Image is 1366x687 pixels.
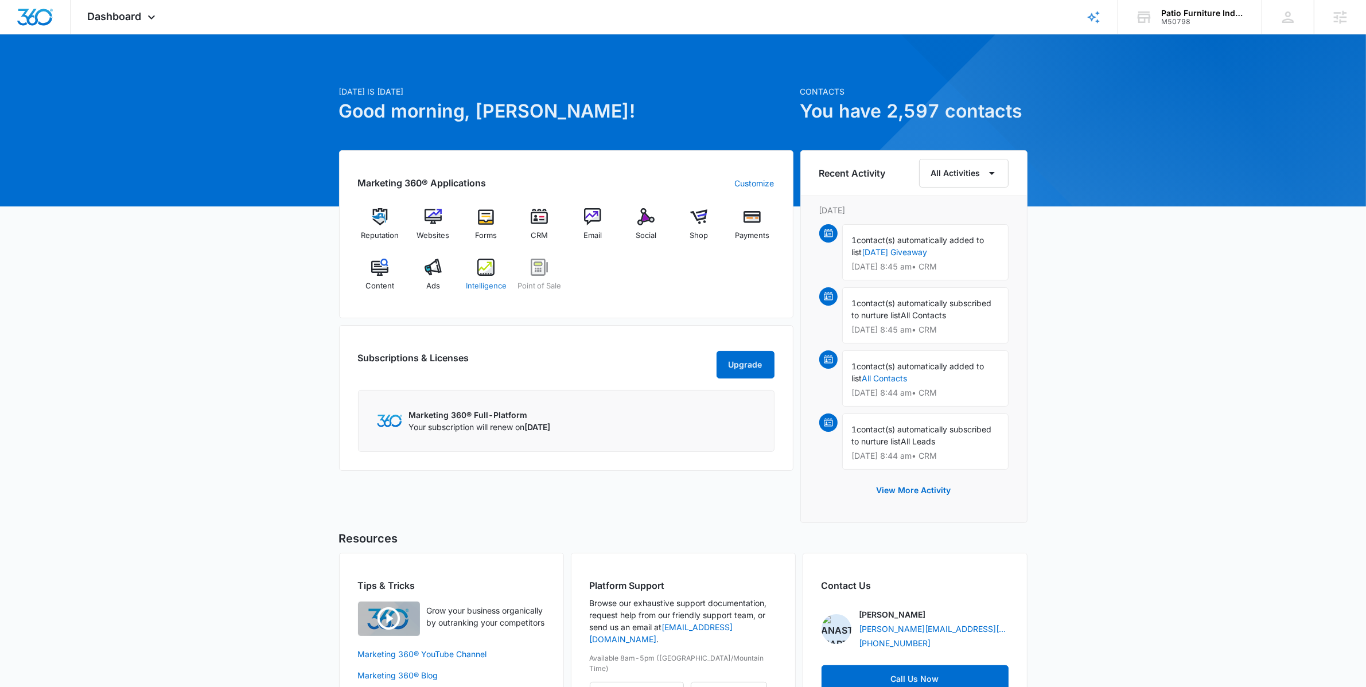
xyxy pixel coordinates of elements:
p: Contacts [800,85,1028,97]
p: [DATE] 8:45 am • CRM [852,263,999,271]
a: Intelligence [464,259,508,300]
h2: Tips & Tricks [358,579,545,592]
span: Email [583,230,602,241]
p: [DATE] 8:45 am • CRM [852,326,999,334]
h2: Marketing 360® Applications [358,176,487,190]
span: 1 [852,235,857,245]
span: Payments [735,230,769,241]
span: Social [636,230,656,241]
span: Reputation [361,230,399,241]
a: Websites [411,208,455,249]
span: contact(s) automatically added to list [852,235,984,257]
a: [DATE] Giveaway [862,247,928,257]
span: 1 [852,361,857,371]
h2: Platform Support [590,579,777,592]
span: contact(s) automatically subscribed to nurture list [852,298,992,320]
span: All Leads [901,436,936,446]
p: [DATE] is [DATE] [339,85,793,97]
span: [DATE] [525,422,551,432]
a: Reputation [358,208,402,249]
h5: Resources [339,530,1028,547]
a: Forms [464,208,508,249]
span: Intelligence [466,280,507,292]
p: [DATE] 8:44 am • CRM [852,389,999,397]
span: Ads [426,280,440,292]
button: Upgrade [717,351,775,378]
span: CRM [531,230,548,241]
a: CRM [517,208,562,249]
span: Dashboard [88,10,142,22]
span: Websites [417,230,449,241]
span: 1 [852,424,857,434]
button: View More Activity [865,477,963,504]
h2: Subscriptions & Licenses [358,351,469,374]
a: [PERSON_NAME][EMAIL_ADDRESS][PERSON_NAME][DOMAIN_NAME] [859,623,1009,635]
button: All Activities [919,159,1009,188]
p: Available 8am-5pm ([GEOGRAPHIC_DATA]/Mountain Time) [590,653,777,674]
p: [PERSON_NAME] [859,608,926,620]
img: Anastasia Martin-Wegryn [822,614,851,644]
span: contact(s) automatically added to list [852,361,984,383]
a: Social [624,208,668,249]
p: Grow your business organically by outranking your competitors [427,604,545,629]
span: Shop [690,230,708,241]
a: Point of Sale [517,259,562,300]
a: All Contacts [862,373,908,383]
span: Content [365,280,394,292]
a: Customize [735,177,775,189]
a: Payments [730,208,775,249]
span: 1 [852,298,857,308]
h2: Contact Us [822,579,1009,592]
a: [PHONE_NUMBER] [859,637,931,649]
p: [DATE] 8:44 am • CRM [852,452,999,460]
a: Content [358,259,402,300]
span: Point of Sale [517,280,561,292]
img: Marketing 360 Logo [377,415,402,427]
h6: Recent Activity [819,166,886,180]
a: Email [571,208,615,249]
p: Marketing 360® Full-Platform [409,409,551,421]
a: Marketing 360® YouTube Channel [358,648,545,660]
img: Quick Overview Video [358,602,420,636]
span: Forms [475,230,497,241]
span: contact(s) automatically subscribed to nurture list [852,424,992,446]
p: [DATE] [819,204,1009,216]
a: Ads [411,259,455,300]
a: Shop [677,208,721,249]
p: Your subscription will renew on [409,421,551,433]
span: All Contacts [901,310,947,320]
h1: Good morning, [PERSON_NAME]! [339,97,793,125]
div: account id [1161,18,1245,26]
div: account name [1161,9,1245,18]
a: Marketing 360® Blog [358,669,545,681]
p: Browse our exhaustive support documentation, request help from our friendly support team, or send... [590,597,777,645]
h1: You have 2,597 contacts [800,97,1028,125]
